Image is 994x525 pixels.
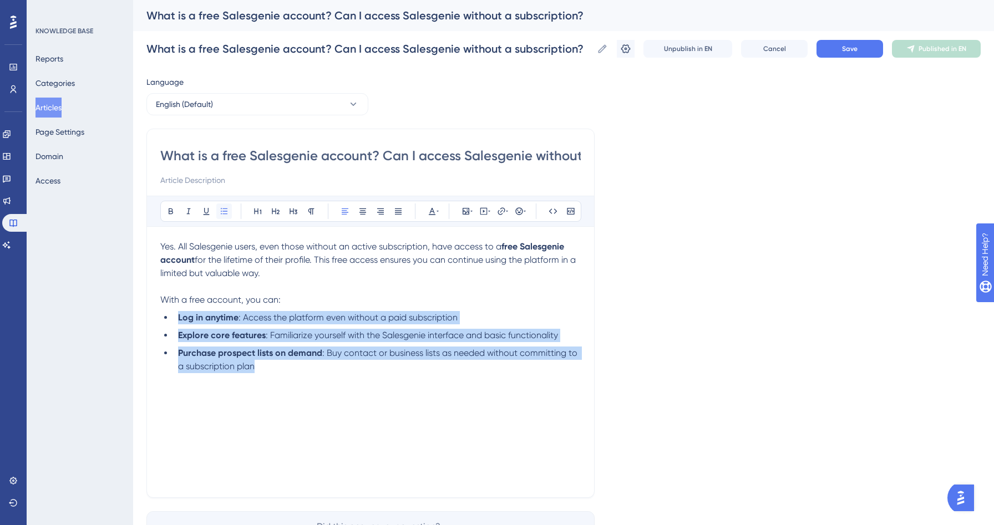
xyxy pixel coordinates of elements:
[160,147,581,165] input: Article Title
[26,3,69,16] span: Need Help?
[35,27,93,35] div: KNOWLEDGE BASE
[178,348,580,371] span: : Buy contact or business lists as needed without committing to a subscription plan
[892,40,981,58] button: Published in EN
[178,312,239,323] strong: Log in anytime
[160,294,281,305] span: With a free account, you can:
[178,348,322,358] strong: Purchase prospect lists on demand
[160,174,581,187] input: Article Description
[160,241,501,252] span: Yes. All Salesgenie users, even those without an active subscription, have access to a
[35,122,84,142] button: Page Settings
[741,40,808,58] button: Cancel
[35,171,60,191] button: Access
[842,44,858,53] span: Save
[947,481,981,514] iframe: UserGuiding AI Assistant Launcher
[239,312,458,323] span: : Access the platform even without a paid subscription
[35,146,63,166] button: Domain
[146,75,184,89] span: Language
[146,41,592,57] input: Article Name
[35,98,62,118] button: Articles
[146,8,953,23] div: What is a free Salesgenie account? Can I access Salesgenie without a subscription?
[156,98,213,111] span: English (Default)
[178,330,266,340] strong: Explore core features
[35,73,75,93] button: Categories
[664,44,712,53] span: Unpublish in EN
[816,40,883,58] button: Save
[146,93,368,115] button: English (Default)
[160,254,578,278] span: for the lifetime of their profile. This free access ensures you can continue using the platform i...
[35,49,63,69] button: Reports
[763,44,786,53] span: Cancel
[919,44,966,53] span: Published in EN
[643,40,732,58] button: Unpublish in EN
[266,330,558,340] span: : Familiarize yourself with the Salesgenie interface and basic functionality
